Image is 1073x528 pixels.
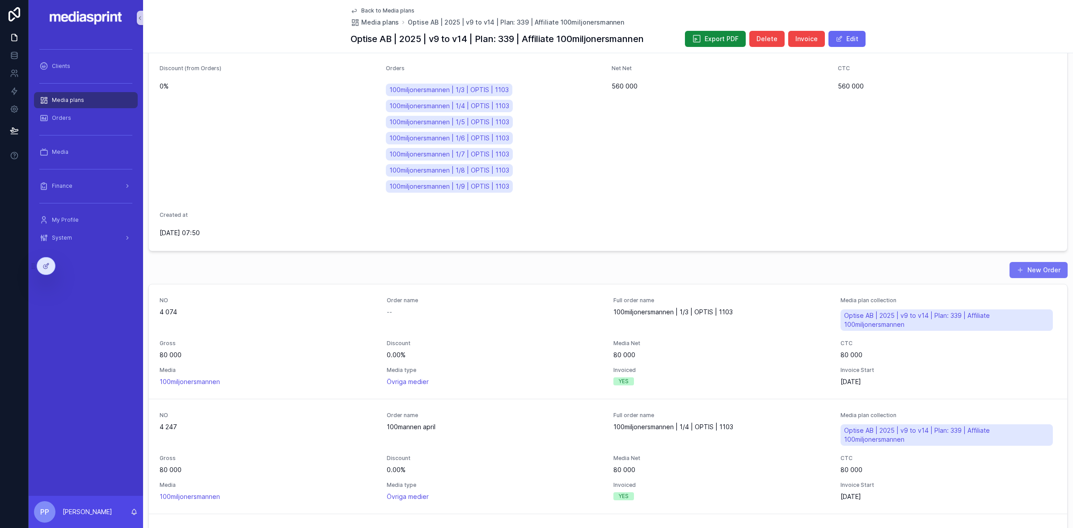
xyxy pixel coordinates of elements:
span: Invoiced [613,482,830,489]
span: Optise AB | 2025 | v9 to v14 | Plan: 339 | Affiliate 100miljonersmannen [844,426,1050,444]
span: Media plan collection [841,297,1057,304]
span: 80 000 [613,351,830,359]
span: 0% [160,82,379,91]
span: Order name [387,412,603,419]
span: [DATE] [841,492,1057,501]
p: [PERSON_NAME] [63,507,112,516]
a: Finance [34,178,138,194]
button: New Order [1010,262,1068,278]
span: Net Net [612,65,632,72]
span: Discount [387,455,603,462]
span: [DATE] [841,377,1057,386]
span: Media Net [613,455,830,462]
span: -- [387,308,392,317]
a: System [34,230,138,246]
button: Export PDF [685,31,746,47]
span: 100miljonersmannen | 1/6 | OPTIS | 1103 [389,134,509,143]
a: Media [34,144,138,160]
a: Clients [34,58,138,74]
span: 100mannen april [387,422,603,431]
span: Clients [52,63,70,70]
span: 0.00% [387,465,603,474]
a: 100miljonersmannen | 1/9 | OPTIS | 1103 [386,180,513,193]
span: 4 247 [160,422,376,431]
span: Media plans [52,97,84,104]
a: 100miljonersmannen [160,377,220,386]
span: Full order name [613,412,830,419]
span: CTC [838,65,850,72]
span: 80 000 [841,351,1057,359]
div: YES [619,492,629,500]
span: PP [40,507,49,517]
span: Media [52,148,68,156]
span: Full order name [613,297,830,304]
span: Media Net [613,340,830,347]
span: 560 000 [838,82,1057,91]
span: Orders [386,65,405,72]
span: 80 000 [613,465,830,474]
span: 100miljonersmannen | 1/8 | OPTIS | 1103 [389,166,509,175]
img: App logo [49,11,123,25]
a: 100miljonersmannen [160,492,220,501]
span: [DATE] 07:50 [160,228,379,237]
div: YES [619,377,629,385]
span: Orders [52,114,71,122]
button: Delete [749,31,785,47]
span: NO [160,412,376,419]
span: Invoice Start [841,367,1057,374]
span: 100miljonersmannen | 1/4 | OPTIS | 1103 [389,101,509,110]
a: Optise AB | 2025 | v9 to v14 | Plan: 339 | Affiliate 100miljonersmannen [841,309,1053,331]
span: CTC [841,455,1057,462]
a: 100miljonersmannen | 1/3 | OPTIS | 1103 [386,84,512,96]
span: 100miljonersmannen | 1/7 | OPTIS | 1103 [389,150,509,159]
a: Media plans [351,18,399,27]
span: Media [160,482,376,489]
span: 80 000 [841,465,1057,474]
span: 100miljonersmannen | 1/3 | OPTIS | 1103 [389,85,509,94]
span: 100miljonersmannen | 1/3 | OPTIS | 1103 [613,308,830,317]
span: Export PDF [705,34,739,43]
span: Finance [52,182,72,190]
iframe: Spotlight [1,43,17,59]
a: 100miljonersmannen | 1/4 | OPTIS | 1103 [386,100,513,112]
span: Media type [387,367,603,374]
span: Optise AB | 2025 | v9 to v14 | Plan: 339 | Affiliate 100miljonersmannen [844,311,1050,329]
button: Edit [828,31,866,47]
a: Övriga medier [387,377,429,386]
span: Media plan collection [841,412,1057,419]
a: 100miljonersmannen | 1/7 | OPTIS | 1103 [386,148,513,161]
span: Invoice Start [841,482,1057,489]
a: 100miljonersmannen | 1/8 | OPTIS | 1103 [386,164,513,177]
span: Discount [387,340,603,347]
span: CTC [841,340,1057,347]
a: Optise AB | 2025 | v9 to v14 | Plan: 339 | Affiliate 100miljonersmannen [841,424,1053,446]
span: Gross [160,340,376,347]
span: Back to Media plans [361,7,414,14]
span: Gross [160,455,376,462]
span: Invoiced [613,367,830,374]
button: Invoice [788,31,825,47]
span: My Profile [52,216,79,224]
a: Media plans [34,92,138,108]
a: Övriga medier [387,492,429,501]
a: NO4 247Order name100mannen aprilFull order name100miljonersmannen | 1/4 | OPTIS | 1103Media plan ... [149,399,1067,514]
a: NO4 074Order name--Full order name100miljonersmannen | 1/3 | OPTIS | 1103Media plan collectionOpt... [149,284,1067,399]
span: Media [160,367,376,374]
span: 4 074 [160,308,376,317]
span: Order name [387,297,603,304]
a: 100miljonersmannen | 1/5 | OPTIS | 1103 [386,116,513,128]
span: Media type [387,482,603,489]
span: Invoice [795,34,818,43]
span: 100miljonersmannen | 1/5 | OPTIS | 1103 [389,118,509,127]
span: 80 000 [160,351,376,359]
a: My Profile [34,212,138,228]
span: Discount (from Orders) [160,65,221,72]
a: Back to Media plans [351,7,414,14]
a: Optise AB | 2025 | v9 to v14 | Plan: 339 | Affiliate 100miljonersmannen [408,18,624,27]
